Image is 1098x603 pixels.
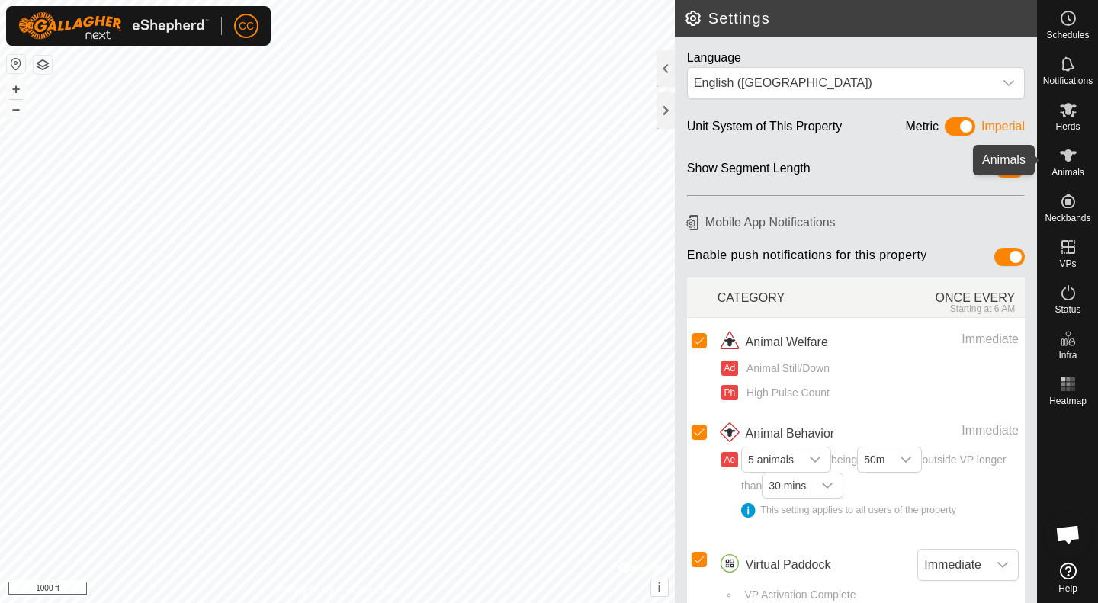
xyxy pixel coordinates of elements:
span: Animal Behavior [746,425,835,443]
button: Ae [721,452,738,467]
img: animal behavior icon [718,422,742,446]
span: VP Activation Complete [739,587,856,603]
span: Animal Welfare [746,333,828,351]
span: 5 animals [742,447,800,472]
span: Animal Still/Down [741,361,830,377]
button: Reset Map [7,55,25,73]
span: High Pulse Count [741,385,830,401]
div: dropdown trigger [800,447,830,472]
a: Privacy Policy [277,583,334,597]
span: 50m [858,447,891,472]
span: Status [1055,305,1080,314]
span: Immediate [918,550,987,580]
span: being outside VP longer than [741,454,1019,518]
a: Help [1038,556,1098,599]
div: Immediate [893,330,1019,348]
div: English ([GEOGRAPHIC_DATA]) [694,74,987,92]
span: Animals [1051,168,1084,177]
span: Neckbands [1045,213,1090,223]
span: Notifications [1043,76,1093,85]
div: Language [687,49,1025,67]
span: English (US) [688,68,994,98]
div: Show Segment Length [687,159,811,183]
span: Herds [1055,122,1080,131]
span: i [658,581,661,594]
h2: Settings [684,9,1037,27]
a: Contact Us [352,583,397,597]
span: Infra [1058,351,1077,360]
img: Gallagher Logo [18,12,209,40]
div: dropdown trigger [891,447,921,472]
span: Virtual Paddock [746,556,831,574]
img: animal welfare icon [718,330,742,354]
span: Schedules [1046,30,1089,40]
button: i [651,579,668,596]
div: Unit System of This Property [687,117,842,141]
span: Heatmap [1049,396,1087,406]
span: Enable push notifications for this property [687,248,927,271]
button: Ph [721,385,738,400]
h6: Mobile App Notifications [681,209,1031,236]
button: + [7,80,25,98]
div: Metric [906,117,939,141]
span: 30 mins [762,473,812,498]
div: dropdown trigger [994,68,1024,98]
button: – [7,100,25,118]
span: CC [239,18,254,34]
div: ONCE EVERY [871,281,1025,314]
div: Open chat [1045,512,1091,557]
button: Map Layers [34,56,52,74]
span: VPs [1059,259,1076,268]
div: Immediate [893,422,1019,440]
div: Imperial [981,117,1025,141]
span: Help [1058,584,1077,593]
div: dropdown trigger [987,550,1018,580]
div: CATEGORY [718,281,872,314]
button: Ad [721,361,738,376]
div: Starting at 6 AM [871,303,1015,314]
div: dropdown trigger [812,473,843,498]
img: virtual paddocks icon [718,553,742,577]
div: This setting applies to all users of the property [741,503,1019,518]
